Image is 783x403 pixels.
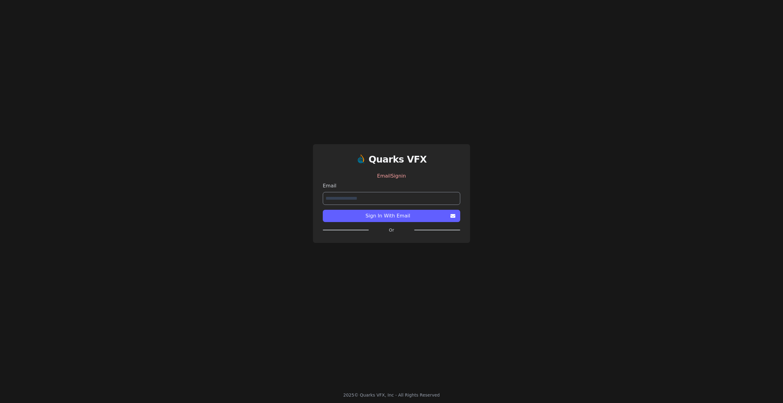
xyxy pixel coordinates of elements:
label: Email [323,182,460,190]
div: EmailSignin [323,170,460,182]
button: Sign In With Email [323,210,460,222]
a: Quarks VFX [368,154,427,170]
label: Or [369,227,414,233]
div: 2025 © Quarks VFX, Inc - All Rights Reserved [343,392,440,398]
h1: Quarks VFX [368,154,427,165]
span: Sign In With Email [328,212,448,220]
